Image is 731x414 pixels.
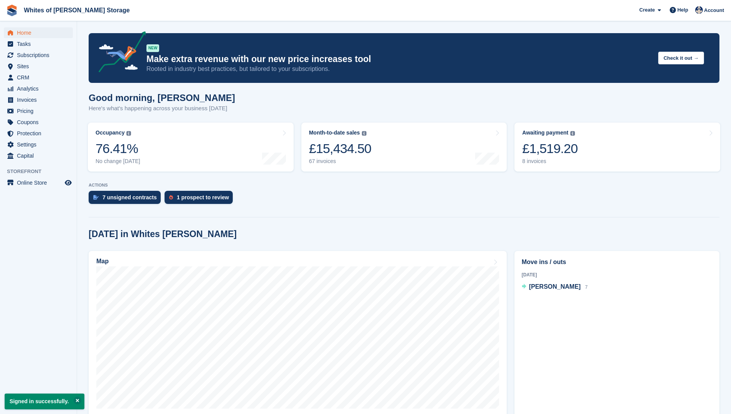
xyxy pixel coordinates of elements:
[17,83,63,94] span: Analytics
[4,72,73,83] a: menu
[4,50,73,61] a: menu
[21,4,133,17] a: Whites of [PERSON_NAME] Storage
[17,128,63,139] span: Protection
[514,123,720,172] a: Awaiting payment £1,519.20 8 invoices
[522,130,568,136] div: Awaiting payment
[4,117,73,128] a: menu
[96,130,124,136] div: Occupancy
[4,61,73,72] a: menu
[6,5,18,16] img: stora-icon-8386f47178a22dfd0bd8f6a31ec36ba5ce8667c1dd55bd0f319d3a0aa187defe.svg
[17,50,63,61] span: Subscriptions
[92,31,146,75] img: price-adjustments-announcement-icon-8257ccfd72463d97f412b2fc003d46551f7dbcb40ab6d574587a9cd5c0d94...
[17,139,63,150] span: Settings
[17,117,63,128] span: Coupons
[169,195,173,200] img: prospect-51fa495bee0391a8d652442698ab0144808aea92771e9ea1ae160a38d050c398.svg
[658,52,704,64] button: Check it out →
[17,177,63,188] span: Online Store
[88,123,294,172] a: Occupancy 76.41% No change [DATE]
[704,7,724,14] span: Account
[177,194,229,200] div: 1 prospect to review
[309,130,360,136] div: Month-to-date sales
[4,83,73,94] a: menu
[529,283,581,290] span: [PERSON_NAME]
[17,39,63,49] span: Tasks
[522,158,578,165] div: 8 invoices
[93,195,99,200] img: contract_signature_icon-13c848040528278c33f63329250d36e43548de30e8caae1d1a13099fd9432cc5.svg
[522,257,712,267] h2: Move ins / outs
[522,141,578,157] div: £1,519.20
[7,168,77,175] span: Storefront
[165,191,237,208] a: 1 prospect to review
[17,150,63,161] span: Capital
[301,123,507,172] a: Month-to-date sales £15,434.50 67 invoices
[4,106,73,116] a: menu
[4,139,73,150] a: menu
[89,229,237,239] h2: [DATE] in Whites [PERSON_NAME]
[17,27,63,38] span: Home
[17,61,63,72] span: Sites
[96,258,109,265] h2: Map
[103,194,157,200] div: 7 unsigned contracts
[96,158,140,165] div: No change [DATE]
[17,94,63,105] span: Invoices
[570,131,575,136] img: icon-info-grey-7440780725fd019a000dd9b08b2336e03edf1995a4989e88bcd33f0948082b44.svg
[639,6,655,14] span: Create
[695,6,703,14] img: Wendy
[585,284,588,290] span: 7
[146,54,652,65] p: Make extra revenue with our new price increases tool
[362,131,366,136] img: icon-info-grey-7440780725fd019a000dd9b08b2336e03edf1995a4989e88bcd33f0948082b44.svg
[64,178,73,187] a: Preview store
[309,141,371,157] div: £15,434.50
[522,271,712,278] div: [DATE]
[677,6,688,14] span: Help
[4,94,73,105] a: menu
[96,141,140,157] div: 76.41%
[89,93,235,103] h1: Good morning, [PERSON_NAME]
[309,158,371,165] div: 67 invoices
[4,27,73,38] a: menu
[5,394,84,409] p: Signed in successfully.
[4,39,73,49] a: menu
[89,183,719,188] p: ACTIONS
[89,104,235,113] p: Here's what's happening across your business [DATE]
[4,177,73,188] a: menu
[126,131,131,136] img: icon-info-grey-7440780725fd019a000dd9b08b2336e03edf1995a4989e88bcd33f0948082b44.svg
[4,128,73,139] a: menu
[17,72,63,83] span: CRM
[89,191,165,208] a: 7 unsigned contracts
[146,65,652,73] p: Rooted in industry best practices, but tailored to your subscriptions.
[522,282,588,292] a: [PERSON_NAME] 7
[17,106,63,116] span: Pricing
[4,150,73,161] a: menu
[146,44,159,52] div: NEW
